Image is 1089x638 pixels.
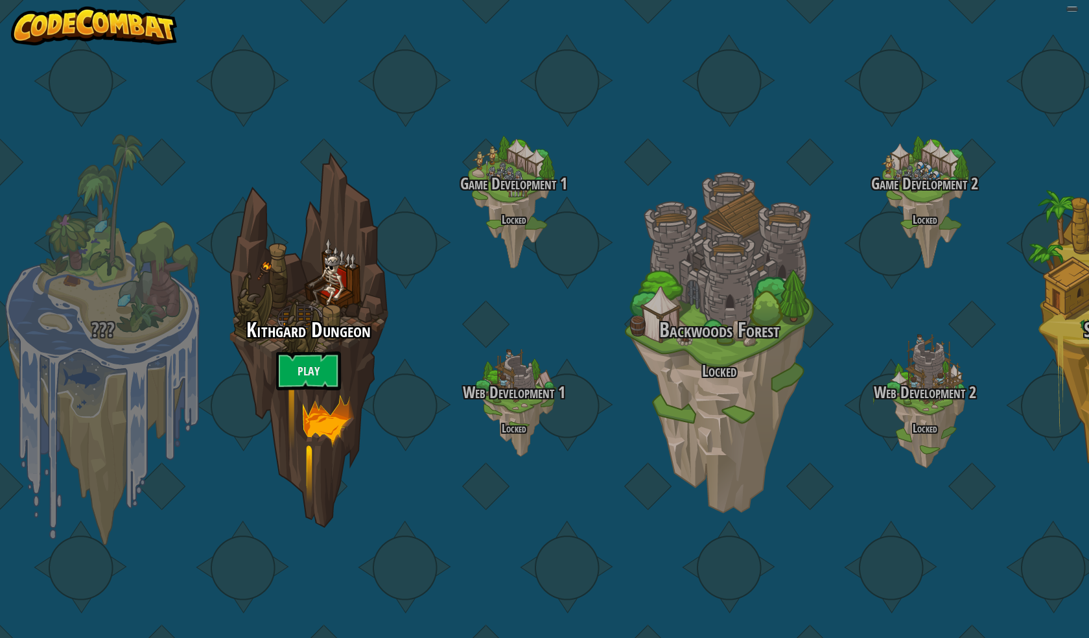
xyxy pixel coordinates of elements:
[463,381,565,403] span: Web Development 1
[659,316,780,344] span: Backwoods Forest
[822,213,1027,226] h4: Locked
[1066,6,1078,12] button: Adjust volume
[822,422,1027,434] h4: Locked
[616,362,822,380] h3: Locked
[11,6,177,45] img: CodeCombat - Learn how to code by playing a game
[411,213,616,226] h4: Locked
[874,381,976,403] span: Web Development 2
[276,351,341,390] a: Play
[246,316,371,344] span: Kithgard Dungeon
[460,172,567,195] span: Game Development 1
[871,172,978,195] span: Game Development 2
[411,422,616,434] h4: Locked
